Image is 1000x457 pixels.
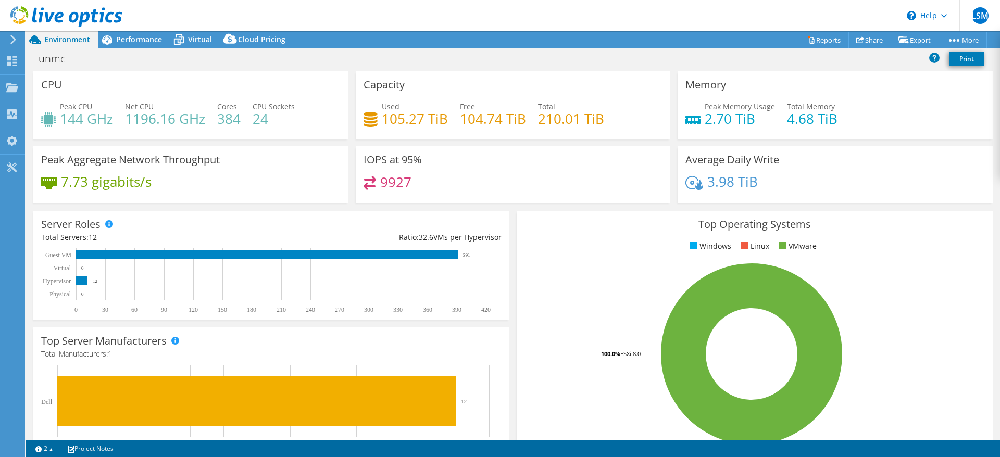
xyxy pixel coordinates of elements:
text: 12 [93,278,97,284]
text: 0 [81,265,84,271]
h4: 105.27 TiB [382,113,448,124]
span: Total Memory [787,101,835,111]
span: Peak Memory Usage [705,101,775,111]
span: Used [382,101,399,111]
a: Share [848,32,891,48]
h3: Top Operating Systems [524,219,985,230]
svg: \n [907,11,916,20]
text: 150 [218,306,227,313]
h4: 210.01 TiB [538,113,604,124]
text: 210 [277,306,286,313]
text: Dell [41,398,52,405]
text: 30 [102,306,108,313]
text: 240 [306,306,315,313]
span: Cloud Pricing [238,34,285,44]
h3: Average Daily Write [685,154,779,166]
text: Hypervisor [43,277,71,285]
h4: 2.70 TiB [705,113,775,124]
span: 1 [108,349,112,359]
a: Reports [799,32,849,48]
text: Virtual [54,264,71,272]
h4: 9927 [380,176,411,188]
h4: 104.74 TiB [460,113,526,124]
text: Guest VM [45,251,71,259]
span: Net CPU [125,101,154,111]
h4: Total Manufacturers: [41,348,502,360]
li: VMware [776,240,817,252]
span: Environment [44,34,90,44]
h4: 144 GHz [60,113,113,124]
h3: Top Server Manufacturers [41,335,167,347]
span: Total [538,101,555,111]
text: 0 [81,291,84,297]
h3: IOPS at 95% [364,154,422,166]
div: Total Servers: [41,232,271,243]
h4: 3.98 TiB [707,176,758,187]
span: Cores [217,101,237,111]
h4: 24 [253,113,295,124]
span: 12 [89,232,97,242]
text: 12 [461,398,467,404]
text: 360 [423,306,432,313]
span: Virtual [188,34,212,44]
span: CPU Sockets [253,101,295,111]
text: 0 [74,306,78,313]
span: LSM [972,7,989,24]
text: 391 [463,252,470,258]
h4: 1196.16 GHz [125,113,205,124]
li: Windows [687,240,731,252]
a: Export [891,32,939,48]
text: 180 [247,306,256,313]
tspan: ESXi 8.0 [620,350,641,358]
a: More [939,32,987,48]
a: Project Notes [60,442,121,455]
div: Ratio: VMs per Hypervisor [271,232,502,243]
h4: 7.73 gigabits/s [61,176,152,187]
h4: 4.68 TiB [787,113,838,124]
text: 270 [335,306,344,313]
text: 60 [131,306,137,313]
text: 90 [161,306,167,313]
text: 420 [481,306,491,313]
tspan: 100.0% [601,350,620,358]
span: Performance [116,34,162,44]
h1: unmc [34,53,82,65]
h3: Capacity [364,79,405,91]
text: 390 [452,306,461,313]
h3: CPU [41,79,62,91]
a: Print [949,52,984,66]
a: 2 [28,442,60,455]
span: Free [460,101,475,111]
text: 330 [393,306,403,313]
span: 32.6 [419,232,433,242]
li: Linux [738,240,769,252]
span: Peak CPU [60,101,92,111]
text: 300 [364,306,373,313]
text: 120 [189,306,198,313]
h3: Server Roles [41,219,101,230]
text: Physical [49,290,71,298]
h3: Peak Aggregate Network Throughput [41,154,220,166]
h4: 384 [217,113,241,124]
h3: Memory [685,79,726,91]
